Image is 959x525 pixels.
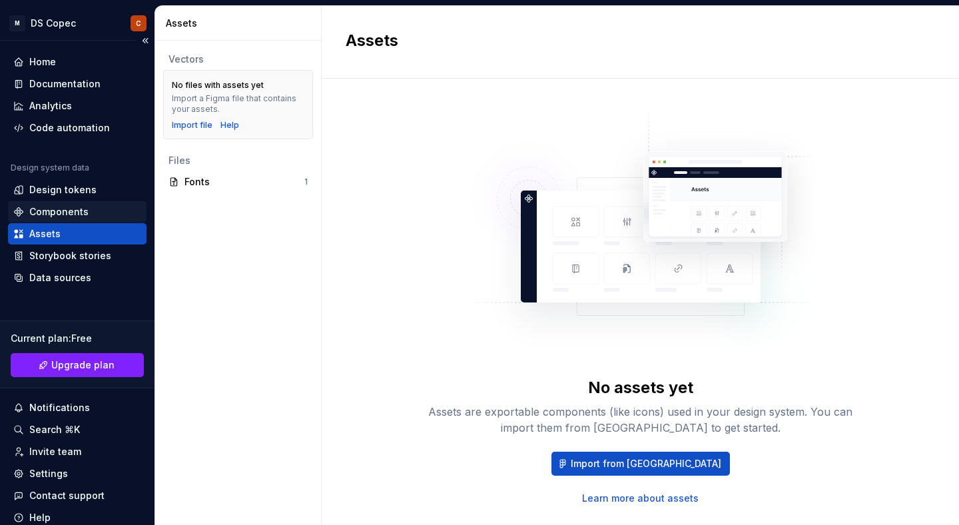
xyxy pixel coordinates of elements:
[8,245,147,266] a: Storybook stories
[29,77,101,91] div: Documentation
[136,31,155,50] button: Collapse sidebar
[51,358,115,372] span: Upgrade plan
[29,489,105,502] div: Contact support
[29,55,56,69] div: Home
[8,73,147,95] a: Documentation
[136,18,141,29] div: C
[29,121,110,135] div: Code automation
[588,377,693,398] div: No assets yet
[29,511,51,524] div: Help
[29,401,90,414] div: Notifications
[220,120,239,131] a: Help
[172,93,304,115] div: Import a Figma file that contains your assets.
[8,51,147,73] a: Home
[346,30,919,51] h2: Assets
[428,404,854,436] div: Assets are exportable components (like icons) used in your design system. You can import them fro...
[29,183,97,197] div: Design tokens
[29,467,68,480] div: Settings
[29,227,61,241] div: Assets
[163,171,313,193] a: Fonts1
[172,120,212,131] button: Import file
[8,267,147,288] a: Data sources
[29,205,89,219] div: Components
[168,53,308,66] div: Vectors
[29,249,111,262] div: Storybook stories
[8,485,147,506] button: Contact support
[29,423,80,436] div: Search ⌘K
[8,223,147,245] a: Assets
[551,452,730,476] button: Import from [GEOGRAPHIC_DATA]
[8,95,147,117] a: Analytics
[8,179,147,201] a: Design tokens
[31,17,76,30] div: DS Copec
[9,15,25,31] div: M
[8,441,147,462] a: Invite team
[8,201,147,223] a: Components
[8,397,147,418] button: Notifications
[8,463,147,484] a: Settings
[8,117,147,139] a: Code automation
[8,419,147,440] button: Search ⌘K
[582,492,699,505] a: Learn more about assets
[304,177,308,187] div: 1
[11,353,144,377] button: Upgrade plan
[172,80,264,91] div: No files with assets yet
[29,445,81,458] div: Invite team
[168,154,308,167] div: Files
[571,457,721,470] span: Import from [GEOGRAPHIC_DATA]
[184,175,304,189] div: Fonts
[166,17,316,30] div: Assets
[29,99,72,113] div: Analytics
[3,9,152,37] button: MDS CopecC
[11,332,144,345] div: Current plan : Free
[29,271,91,284] div: Data sources
[11,163,89,173] div: Design system data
